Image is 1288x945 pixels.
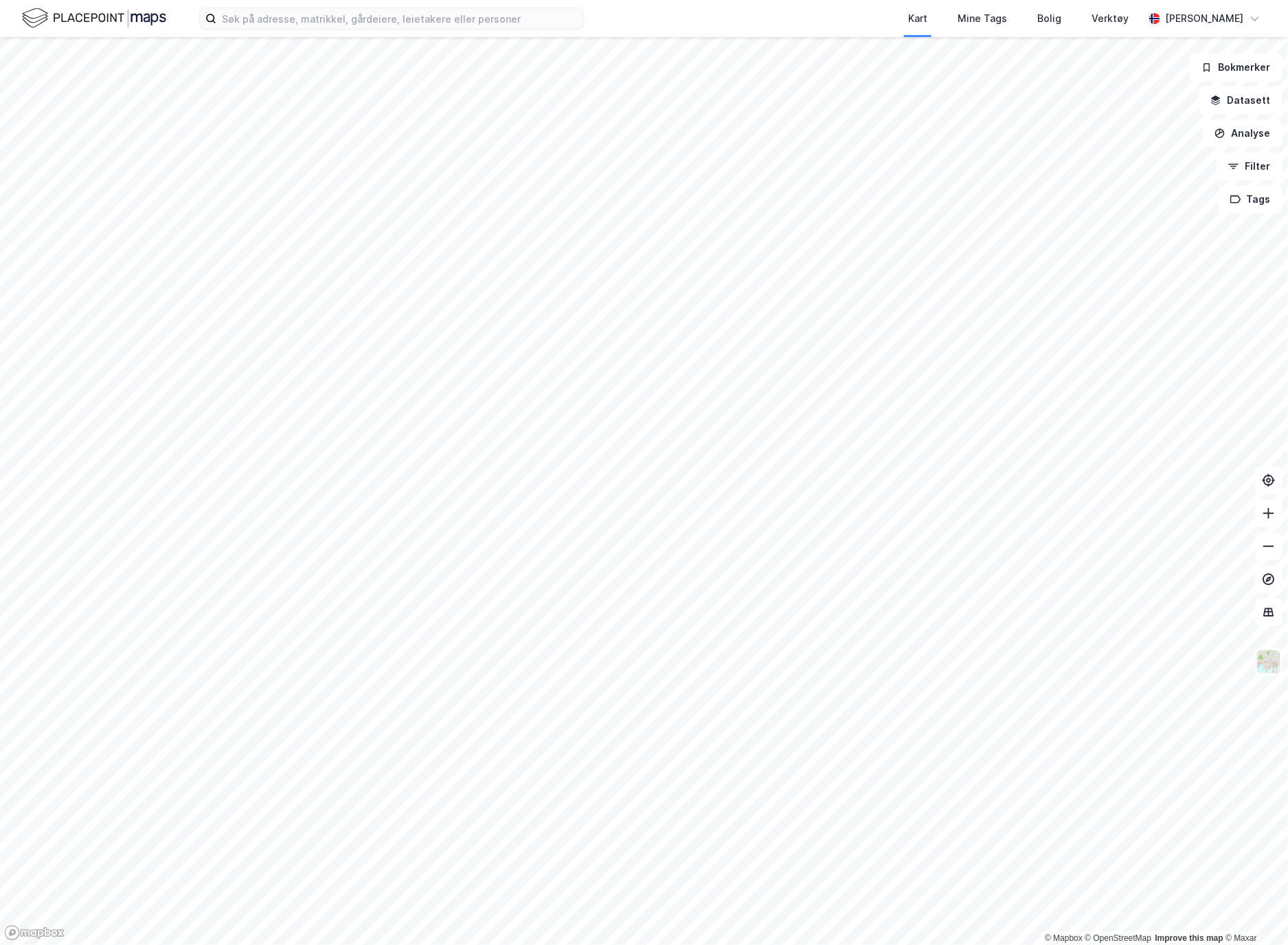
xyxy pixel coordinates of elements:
[908,10,927,27] div: Kart
[1219,186,1283,213] button: Tags
[1045,933,1083,943] a: Mapbox
[1092,10,1129,27] div: Verktøy
[1166,10,1244,27] div: [PERSON_NAME]
[1155,933,1223,943] a: Improve this map
[1219,879,1288,945] iframe: Chat Widget
[1190,54,1283,81] button: Bokmerker
[4,925,65,941] a: Mapbox homepage
[958,10,1007,27] div: Mine Tags
[1256,649,1282,675] img: Z
[1199,87,1283,114] button: Datasett
[216,8,583,29] input: Søk på adresse, matrikkel, gårdeiere, leietakere eller personer
[1217,153,1283,180] button: Filter
[22,6,166,30] img: logo.f888ab2527a4732fd821a326f86c7f29.svg
[1037,10,1061,27] div: Bolig
[1203,120,1283,147] button: Analyse
[1085,933,1152,943] a: OpenStreetMap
